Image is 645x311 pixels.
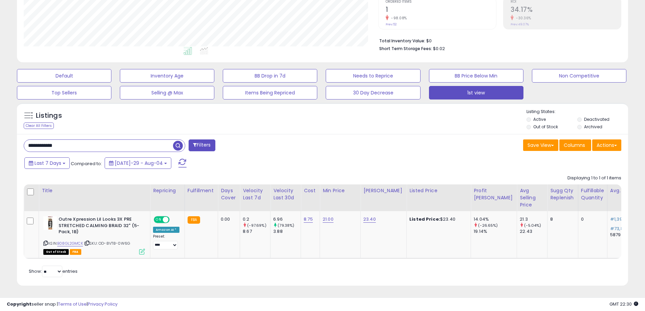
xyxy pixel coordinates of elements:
span: Last 7 Days [35,160,61,166]
button: Save View [523,139,558,151]
label: Active [533,116,546,122]
a: 21.00 [323,216,334,223]
div: Clear All Filters [24,123,54,129]
button: Items Being Repriced [223,86,317,99]
div: 22.43 [520,228,547,235]
h5: Listings [36,111,62,120]
span: Compared to: [71,160,102,167]
div: 21.3 [520,216,547,222]
small: Prev: 52 [386,22,397,26]
a: Privacy Policy [88,301,117,307]
div: Sugg Qty Replenish [550,187,575,201]
div: Cost [304,187,317,194]
button: BB Drop in 7d [223,69,317,83]
p: Listing States: [526,109,628,115]
a: Terms of Use [58,301,87,307]
button: [DATE]-29 - Aug-04 [105,157,171,169]
div: 8 [550,216,573,222]
small: -98.08% [389,16,407,21]
span: Columns [564,142,585,149]
button: Needs to Reprice [326,69,420,83]
span: All listings that are currently out of stock and unavailable for purchase on Amazon [43,249,69,255]
b: Short Term Storage Fees: [379,46,432,51]
h2: 1 [386,6,496,15]
button: 30 Day Decrease [326,86,420,99]
span: $0.02 [433,45,445,52]
small: -30.36% [514,16,531,21]
li: $0 [379,36,616,44]
div: Days Cover [221,187,237,201]
b: Outre Xpression Lil Looks 3X PRE STRETCHED CALMING BRAID 32" (5-Pack, 1B) [59,216,141,237]
label: Archived [584,124,602,130]
div: Title [42,187,147,194]
small: (79.38%) [278,223,294,228]
div: Profit [PERSON_NAME] [474,187,514,201]
small: (-26.65%) [478,223,498,228]
div: Avg Selling Price [520,187,544,208]
span: Show: entries [29,268,78,274]
span: ON [154,217,163,223]
b: Total Inventory Value: [379,38,425,44]
div: 0 [581,216,602,222]
span: 2025-08-12 22:30 GMT [609,301,638,307]
button: BB Price Below Min [429,69,523,83]
a: 23.40 [363,216,376,223]
span: | SKU: OD-8VT8-0W6G [84,241,130,246]
div: Fulfillable Quantity [581,187,604,201]
small: Prev: 49.07% [511,22,529,26]
button: Default [17,69,111,83]
div: 14.04% [474,216,517,222]
label: Deactivated [584,116,609,122]
div: 3.88 [273,228,301,235]
div: Listed Price [409,187,468,194]
small: (-5.04%) [524,223,541,228]
div: Velocity Last 30d [273,187,298,201]
button: Actions [592,139,621,151]
small: FBA [188,216,200,224]
span: FBA [70,249,81,255]
div: 0.2 [243,216,270,222]
button: Filters [189,139,215,151]
label: Out of Stock [533,124,558,130]
a: 8.75 [304,216,313,223]
div: Velocity Last 7d [243,187,267,201]
span: #73,808 [610,225,629,232]
button: Selling @ Max [120,86,214,99]
small: (-97.69%) [247,223,266,228]
a: B08GL2GMCK [57,241,83,246]
div: Fulfillment [188,187,215,194]
span: [DATE]-29 - Aug-04 [115,160,163,166]
h2: 34.17% [511,6,621,15]
button: 1st view [429,86,523,99]
button: Non Competitive [532,69,626,83]
div: 8.67 [243,228,270,235]
img: 41h0btMIIpL._SL40_.jpg [43,216,57,230]
span: #1,398 [610,216,625,222]
div: Displaying 1 to 1 of 1 items [567,175,621,181]
th: Please note that this number is a calculation based on your required days of coverage and your ve... [547,184,578,211]
div: 19.14% [474,228,517,235]
button: Last 7 Days [24,157,70,169]
button: Inventory Age [120,69,214,83]
button: Columns [559,139,591,151]
b: Listed Price: [409,216,440,222]
div: 6.96 [273,216,301,222]
div: Repricing [153,187,182,194]
div: seller snap | | [7,301,117,308]
button: Top Sellers [17,86,111,99]
div: Min Price [323,187,358,194]
div: ASIN: [43,216,145,254]
div: [PERSON_NAME] [363,187,404,194]
div: $23.40 [409,216,466,222]
span: OFF [169,217,179,223]
div: Preset: [153,234,179,249]
div: 0.00 [221,216,235,222]
strong: Copyright [7,301,31,307]
div: Amazon AI * [153,227,179,233]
